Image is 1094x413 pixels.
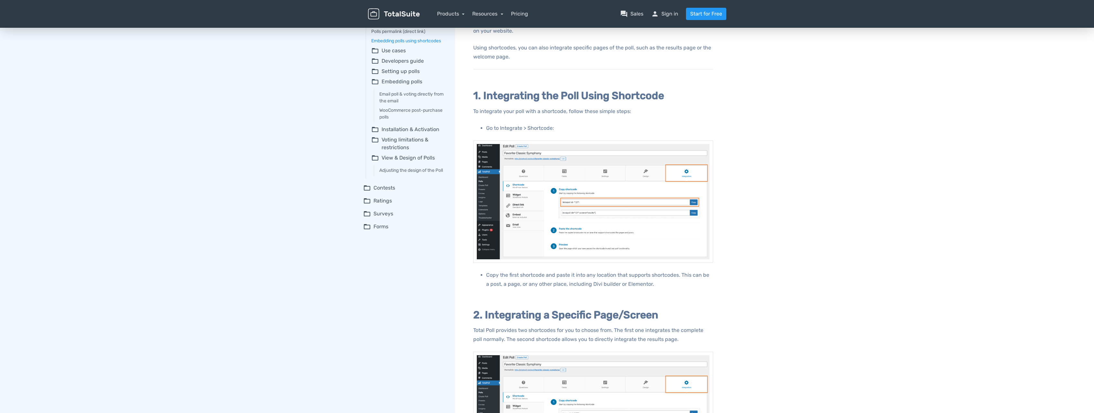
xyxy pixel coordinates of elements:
span: folder_open [363,210,371,218]
span: folder_open [371,78,379,86]
a: Adjusting the design of the Poll [379,167,446,174]
summary: folder_openSetting up polls [371,67,446,75]
span: question_answer [620,10,628,18]
summary: folder_openVoting limitations & restrictions [371,136,446,151]
span: folder_open [363,197,371,205]
a: Resources [472,11,503,17]
summary: folder_openInstallation & Activation [371,126,446,133]
span: folder_open [371,154,379,162]
p: To integrate your poll with a shortcode, follow these simple steps: [473,107,713,116]
summary: folder_openUse cases [371,47,446,55]
span: folder_open [371,126,379,133]
b: 2. Integrating a Specific Page/Screen [473,309,658,321]
p: Total Poll provides two shortcodes for you to choose from. The first one integrates the complete ... [473,326,713,344]
a: Embedding polls using shortcodes [371,37,446,44]
summary: folder_openSurveys [363,210,446,218]
p: Copy the first shortcode and paste it into any location that supports shortcodes. This can be a p... [486,271,713,289]
a: Email poll & voting directly from the email [379,91,446,104]
span: folder_open [363,184,371,192]
b: 1. Integrating the Poll Using Shortcode [473,89,664,102]
p: Using shortcodes, you can also integrate specific pages of the poll, such as the results page or ... [473,43,713,61]
a: Products [437,11,465,17]
summary: folder_openContests [363,184,446,192]
a: question_answerSales [620,10,643,18]
span: folder_open [371,57,379,65]
a: Polls permalink (direct link) [371,28,446,35]
summary: folder_openRatings [363,197,446,205]
span: folder_open [371,67,379,75]
summary: folder_openView & Design of Polls [371,154,446,162]
span: person [651,10,659,18]
img: TotalSuite for WordPress [368,8,420,20]
span: folder_open [371,136,379,151]
summary: folder_openDevelopers guide [371,57,446,65]
summary: folder_openEmbedding polls [371,78,446,86]
a: WooCommerce post-purchase polls [379,107,446,120]
summary: folder_openForms [363,223,446,231]
a: Start for Free [686,8,726,20]
a: Pricing [511,10,528,18]
p: Go to Integrate > Shortcode: [486,124,713,133]
span: folder_open [363,223,371,231]
span: folder_open [371,47,379,55]
a: personSign in [651,10,678,18]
